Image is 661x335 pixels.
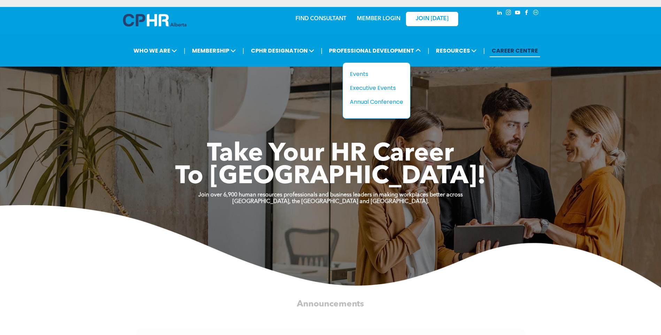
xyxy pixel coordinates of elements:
span: RESOURCES [434,44,479,57]
li: | [321,44,323,58]
strong: Join over 6,900 human resources professionals and business leaders in making workplaces better ac... [198,192,463,198]
span: CPHR DESIGNATION [249,44,316,57]
li: | [184,44,185,58]
img: A blue and white logo for cp alberta [123,14,186,26]
a: Executive Events [350,84,403,92]
span: To [GEOGRAPHIC_DATA]! [175,164,486,189]
span: Announcements [297,300,364,309]
span: Take Your HR Career [207,142,454,167]
a: facebook [523,9,531,18]
span: JOIN [DATE] [416,16,448,22]
li: | [243,44,244,58]
a: MEMBER LOGIN [357,16,400,22]
a: Social network [532,9,540,18]
span: WHO WE ARE [131,44,179,57]
strong: [GEOGRAPHIC_DATA], the [GEOGRAPHIC_DATA] and [GEOGRAPHIC_DATA]. [232,199,429,204]
div: Events [350,70,398,78]
li: | [483,44,485,58]
a: CAREER CENTRE [490,44,540,57]
div: Executive Events [350,84,398,92]
a: Annual Conference [350,98,403,106]
span: PROFESSIONAL DEVELOPMENT [327,44,423,57]
li: | [428,44,429,58]
div: Annual Conference [350,98,398,106]
a: JOIN [DATE] [406,12,458,26]
span: MEMBERSHIP [190,44,238,57]
a: linkedin [496,9,504,18]
a: Events [350,70,403,78]
a: FIND CONSULTANT [295,16,346,22]
a: youtube [514,9,522,18]
a: instagram [505,9,513,18]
